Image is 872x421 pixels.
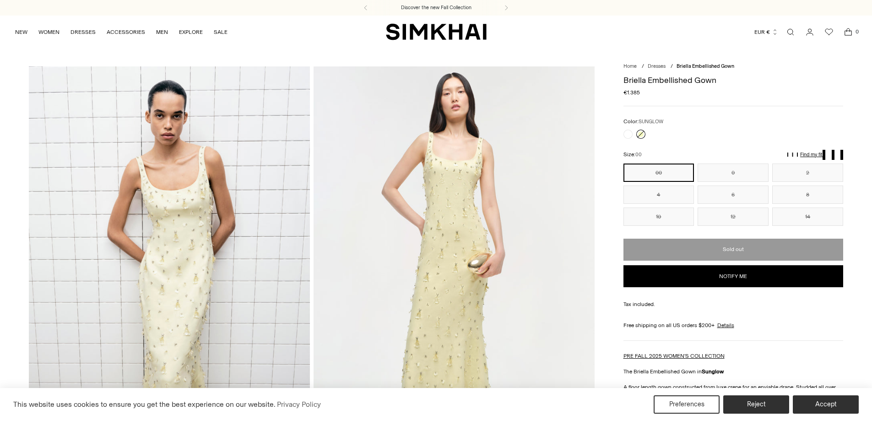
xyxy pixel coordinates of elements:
[853,27,861,36] span: 0
[772,186,843,204] button: 8
[642,63,644,71] div: /
[623,88,640,97] span: €1.385
[717,321,734,329] a: Details
[13,400,276,409] span: This website uses cookies to ensure you get the best experience on our website.
[623,63,637,69] a: Home
[623,208,694,226] button: 10
[772,208,843,226] button: 14
[15,22,27,42] a: NEW
[623,186,694,204] button: 4
[623,265,844,287] button: Notify me
[386,23,487,41] a: SIMKHAI
[276,398,322,411] a: Privacy Policy (opens in a new tab)
[623,76,844,84] h1: Briella Embellished Gown
[654,395,720,414] button: Preferences
[635,152,642,158] span: 00
[70,22,96,42] a: DRESSES
[214,22,227,42] a: SALE
[793,395,859,414] button: Accept
[772,164,843,182] button: 2
[698,186,769,204] button: 6
[107,22,145,42] a: ACCESSORIES
[623,63,844,71] nav: breadcrumbs
[698,164,769,182] button: 0
[623,117,663,126] label: Color:
[179,22,203,42] a: EXPLORE
[723,395,789,414] button: Reject
[623,383,844,399] p: A floor length gown constructed from luxe crepe for an enviable drape. Studded all over with embe...
[623,164,694,182] button: 00
[677,63,734,69] span: Briella Embellished Gown
[639,119,663,125] span: SUNGLOW
[623,367,844,376] p: The Briella Embellished Gown in
[671,63,673,71] div: /
[801,23,819,41] a: Go to the account page
[839,23,857,41] a: Open cart modal
[623,300,844,308] div: Tax included.
[754,22,778,42] button: EUR €
[401,4,471,11] a: Discover the new Fall Collection
[702,368,724,375] strong: Sunglow
[623,353,725,359] a: PRE FALL 2025 WOMEN'S COLLECTION
[698,208,769,226] button: 12
[648,63,666,69] a: Dresses
[781,23,800,41] a: Open search modal
[820,23,838,41] a: Wishlist
[623,150,642,159] label: Size:
[623,321,844,329] div: Free shipping on all US orders $200+
[38,22,60,42] a: WOMEN
[156,22,168,42] a: MEN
